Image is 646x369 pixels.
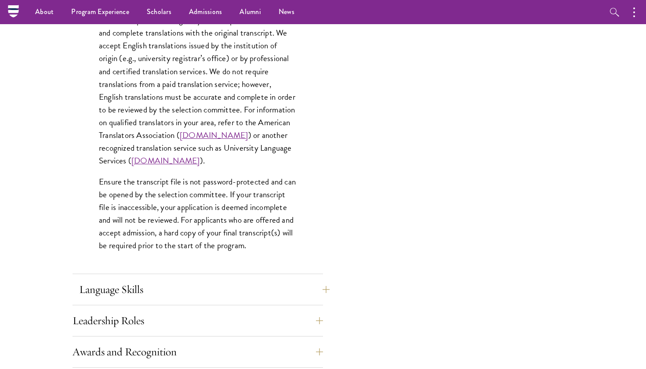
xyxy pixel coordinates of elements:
[73,341,323,362] button: Awards and Recognition
[180,129,248,141] a: [DOMAIN_NAME]
[73,310,323,331] button: Leadership Roles
[131,154,200,167] a: [DOMAIN_NAME]
[99,14,297,167] p: For transcripts not in English, you must provide accurate and complete translations with the orig...
[99,175,297,252] p: Ensure the transcript file is not password-protected and can be opened by the selection committee...
[79,279,330,300] button: Language Skills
